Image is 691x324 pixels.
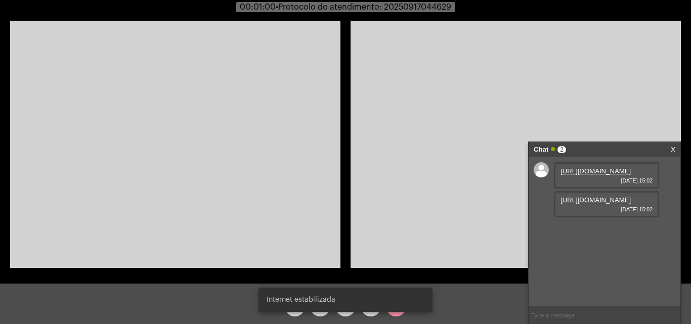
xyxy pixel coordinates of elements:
a: [URL][DOMAIN_NAME] [560,167,631,175]
input: Type a message [529,306,680,324]
a: X [671,142,675,157]
span: • [276,3,278,11]
span: [DATE] 15:02 [560,177,653,183]
strong: Chat [534,142,548,157]
span: [DATE] 15:02 [560,206,653,212]
span: 00:01:00 [240,3,276,11]
span: Internet estabilizada [267,295,335,305]
a: [URL][DOMAIN_NAME] [560,196,631,204]
span: Protocolo do atendimento: 20250917044629 [276,3,451,11]
span: 2 [557,146,566,153]
span: Online [551,147,555,151]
